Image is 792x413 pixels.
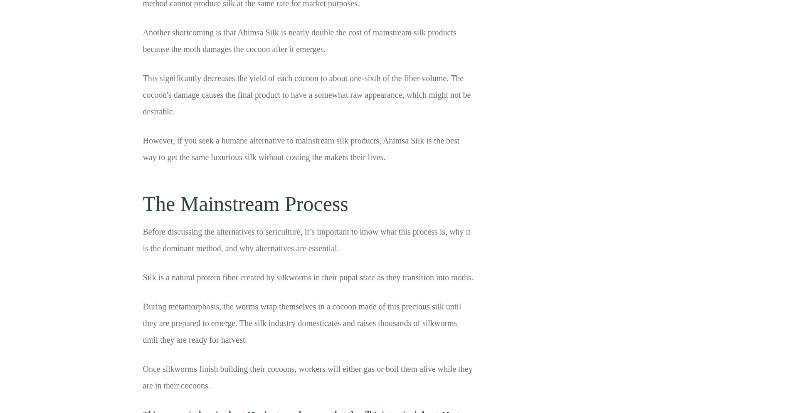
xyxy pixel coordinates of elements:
[143,269,474,298] p: Silk is a natural protein fiber created by silkworms in their pupal state as they transition into...
[143,70,474,132] p: This significantly decreases the yield of each cocoon to about one-sixth of the fiber volume. The...
[143,179,474,223] h2: The Mainstream Process
[143,223,474,269] p: Before discussing the alternatives to sericulture, it’s important to know what this process is, w...
[143,24,474,70] p: Another shortcoming is that Ahimsa Silk is nearly double the cost of mainstream silk products bec...
[143,298,474,361] p: During metamorphosis, the worms wrap themselves in a cocoon made of this precious silk until they...
[143,132,474,178] p: However, if you seek a humane alternative to mainstream silk products, Ahimsa Silk is the best wa...
[143,361,474,406] p: Once silkworms finish building their cocoons, workers will either gas or boil them alive while th...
